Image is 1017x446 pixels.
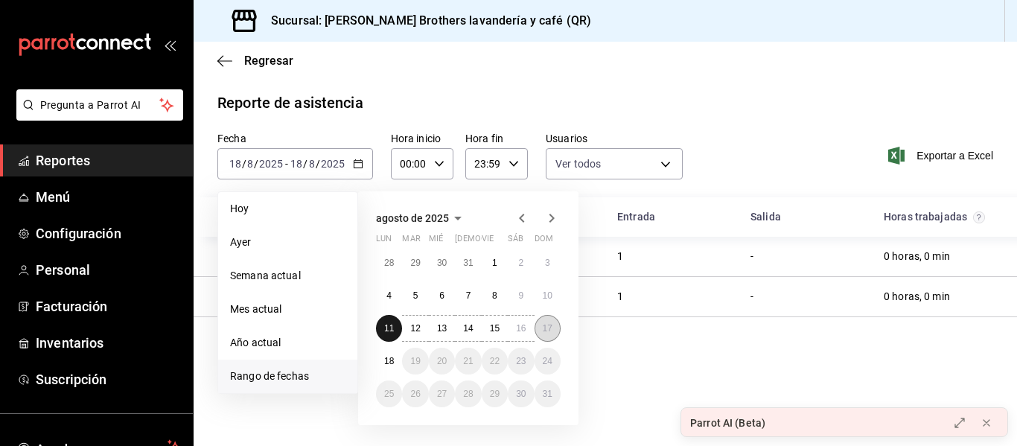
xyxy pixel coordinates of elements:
[482,380,508,407] button: 29 de agosto de 2025
[516,323,526,334] abbr: 16 de agosto de 2025
[384,389,394,399] abbr: 25 de agosto de 2025
[482,234,494,249] abbr: viernes
[482,249,508,276] button: 1 de agosto de 2025
[891,147,993,165] button: Exportar a Excel
[429,249,455,276] button: 30 de julio de 2025
[535,380,561,407] button: 31 de agosto de 2025
[508,282,534,309] button: 9 de agosto de 2025
[429,282,455,309] button: 6 de agosto de 2025
[518,258,523,268] abbr: 2 de agosto de 2025
[490,389,500,399] abbr: 29 de agosto de 2025
[376,212,449,224] span: agosto de 2025
[508,315,534,342] button: 16 de agosto de 2025
[384,356,394,366] abbr: 18 de agosto de 2025
[465,133,528,144] label: Hora fin
[973,211,985,223] svg: El total de horas trabajadas por usuario es el resultado de la suma redondeada del registro de ho...
[217,133,373,144] label: Fecha
[482,315,508,342] button: 15 de agosto de 2025
[376,249,402,276] button: 28 de julio de 2025
[508,249,534,276] button: 2 de agosto de 2025
[455,249,481,276] button: 31 de julio de 2025
[230,235,345,250] span: Ayer
[402,282,428,309] button: 5 de agosto de 2025
[194,237,1017,277] div: Row
[205,283,327,310] div: Cell
[384,323,394,334] abbr: 11 de agosto de 2025
[376,380,402,407] button: 25 de agosto de 2025
[543,356,552,366] abbr: 24 de agosto de 2025
[490,323,500,334] abbr: 15 de agosto de 2025
[402,234,420,249] abbr: martes
[429,348,455,375] button: 20 de agosto de 2025
[516,356,526,366] abbr: 23 de agosto de 2025
[384,258,394,268] abbr: 28 de julio de 2025
[303,158,307,170] span: /
[205,203,472,231] div: HeadCell
[463,258,473,268] abbr: 31 de julio de 2025
[230,268,345,284] span: Semana actual
[508,380,534,407] button: 30 de agosto de 2025
[437,258,447,268] abbr: 30 de julio de 2025
[605,203,739,231] div: HeadCell
[194,277,1017,317] div: Row
[739,203,872,231] div: HeadCell
[455,348,481,375] button: 21 de agosto de 2025
[872,283,962,310] div: Cell
[545,258,550,268] abbr: 3 de agosto de 2025
[308,158,316,170] input: --
[466,290,471,301] abbr: 7 de agosto de 2025
[217,92,363,114] div: Reporte de asistencia
[259,12,591,30] h3: Sucursal: [PERSON_NAME] Brothers lavandería y café (QR)
[40,98,160,113] span: Pregunta a Parrot AI
[437,323,447,334] abbr: 13 de agosto de 2025
[535,234,553,249] abbr: domingo
[410,323,420,334] abbr: 12 de agosto de 2025
[508,234,523,249] abbr: sábado
[410,389,420,399] abbr: 26 de agosto de 2025
[230,302,345,317] span: Mes actual
[36,187,181,207] span: Menú
[739,283,765,310] div: Cell
[492,258,497,268] abbr: 1 de agosto de 2025
[872,243,962,270] div: Cell
[36,260,181,280] span: Personal
[429,380,455,407] button: 27 de agosto de 2025
[455,234,543,249] abbr: jueves
[391,133,453,144] label: Hora inicio
[535,249,561,276] button: 3 de agosto de 2025
[482,348,508,375] button: 22 de agosto de 2025
[254,158,258,170] span: /
[194,197,1017,237] div: Head
[463,323,473,334] abbr: 14 de agosto de 2025
[36,296,181,316] span: Facturación
[402,348,428,375] button: 19 de agosto de 2025
[205,243,327,270] div: Cell
[229,158,242,170] input: --
[543,389,552,399] abbr: 31 de agosto de 2025
[258,158,284,170] input: ----
[439,290,444,301] abbr: 6 de agosto de 2025
[535,282,561,309] button: 10 de agosto de 2025
[290,158,303,170] input: --
[518,290,523,301] abbr: 9 de agosto de 2025
[244,54,293,68] span: Regresar
[543,290,552,301] abbr: 10 de agosto de 2025
[516,389,526,399] abbr: 30 de agosto de 2025
[437,356,447,366] abbr: 20 de agosto de 2025
[413,290,418,301] abbr: 5 de agosto de 2025
[376,234,392,249] abbr: lunes
[535,348,561,375] button: 24 de agosto de 2025
[320,158,345,170] input: ----
[376,348,402,375] button: 18 de agosto de 2025
[546,133,683,144] label: Usuarios
[463,389,473,399] abbr: 28 de agosto de 2025
[230,369,345,384] span: Rango de fechas
[463,356,473,366] abbr: 21 de agosto de 2025
[242,158,246,170] span: /
[555,156,601,171] span: Ver todos
[230,201,345,217] span: Hoy
[194,197,1017,317] div: Container
[36,369,181,389] span: Suscripción
[402,249,428,276] button: 29 de julio de 2025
